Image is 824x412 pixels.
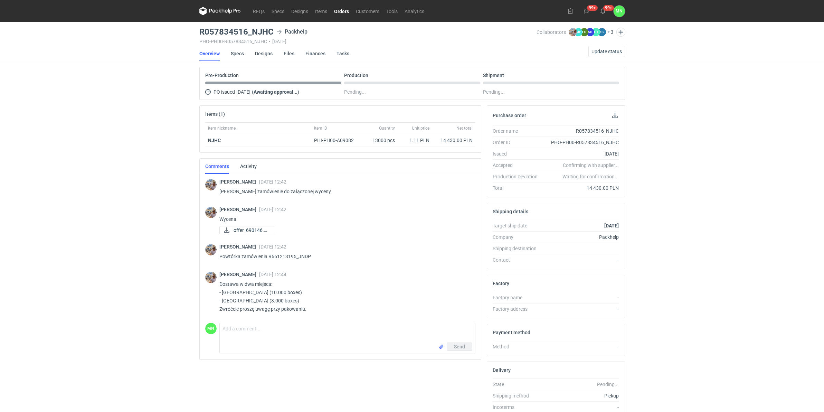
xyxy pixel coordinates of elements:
[493,245,543,252] div: Shipping destination
[305,46,325,61] a: Finances
[352,7,383,15] a: Customers
[562,173,619,180] em: Waiting for confirmation...
[493,222,543,229] div: Target ship date
[314,137,360,144] div: PHI-PH00-A09082
[284,46,294,61] a: Files
[493,185,543,191] div: Total
[400,137,429,144] div: 1.11 PLN
[312,7,331,15] a: Items
[297,89,299,95] span: )
[543,343,619,350] div: -
[314,125,327,131] span: Item ID
[456,125,473,131] span: Net total
[276,28,307,36] div: Packhelp
[493,256,543,263] div: Contact
[483,73,504,78] p: Shipment
[219,226,274,234] div: offer_690146.pdf
[254,89,297,95] strong: Awaiting approval...
[205,179,217,190] img: Michał Palasek
[597,382,619,387] em: Pending...
[219,252,470,261] p: Powtórka zamówienia R661213195_JNDP
[363,134,398,147] div: 13000 pcs
[607,29,614,35] button: +3
[252,89,254,95] span: (
[205,244,217,255] img: Michał Palasek
[219,244,259,250] span: [PERSON_NAME]
[219,179,259,185] span: [PERSON_NAME]
[205,111,225,117] h2: Items (1)
[543,306,619,312] div: -
[493,381,543,388] div: State
[591,49,622,54] span: Update status
[493,150,543,157] div: Issued
[493,234,543,241] div: Company
[493,173,543,180] div: Production Deviation
[588,46,625,57] button: Update status
[614,6,625,17] button: MN
[231,46,244,61] a: Specs
[597,6,608,17] button: 99+
[581,6,592,17] button: 99+
[493,294,543,301] div: Factory name
[259,244,286,250] span: [DATE] 12:42
[219,187,470,196] p: [PERSON_NAME] zamówienie do załączonej wyceny
[401,7,428,15] a: Analytics
[255,46,273,61] a: Designs
[447,343,472,351] button: Send
[199,46,220,61] a: Overview
[259,207,286,212] span: [DATE] 12:42
[493,113,526,118] h2: Purchase order
[199,28,274,36] h3: R057834516_NJHC
[543,294,619,301] div: -
[344,88,366,96] span: Pending...
[543,185,619,191] div: 14 430.00 PLN
[493,367,511,373] h2: Delivery
[240,159,257,174] a: Activity
[412,125,429,131] span: Unit price
[574,28,583,36] figcaption: MP
[493,343,543,350] div: Method
[379,125,395,131] span: Quantity
[331,7,352,15] a: Orders
[219,215,470,223] p: Wycena
[543,234,619,241] div: Packhelp
[259,179,286,185] span: [DATE] 12:42
[614,6,625,17] div: Małgorzata Nowotna
[234,226,268,234] span: offer_690146.pdf
[205,207,217,218] img: Michał Palasek
[249,7,268,15] a: RFQs
[592,28,600,36] figcaption: ŁD
[205,73,239,78] p: Pre-Production
[586,28,594,36] figcaption: AD
[543,150,619,157] div: [DATE]
[543,128,619,134] div: R057834516_NJHC
[205,159,229,174] a: Comments
[199,39,537,44] div: PHO-PH00-R057834516_NJHC [DATE]
[493,128,543,134] div: Order name
[205,272,217,283] img: Michał Palasek
[537,29,566,35] span: Collaborators
[598,28,606,36] figcaption: ŁS
[580,28,588,36] figcaption: ŁC
[493,281,509,286] h2: Factory
[569,28,577,36] img: Michał Palasek
[493,162,543,169] div: Accepted
[563,162,619,168] em: Confirming with supplier...
[344,73,368,78] p: Production
[454,344,465,349] span: Send
[268,7,288,15] a: Specs
[543,256,619,263] div: -
[493,330,530,335] h2: Payment method
[236,88,250,96] span: [DATE]
[383,7,401,15] a: Tools
[543,404,619,411] div: -
[259,272,286,277] span: [DATE] 12:44
[288,7,312,15] a: Designs
[205,323,217,334] figcaption: MN
[208,125,236,131] span: Item nickname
